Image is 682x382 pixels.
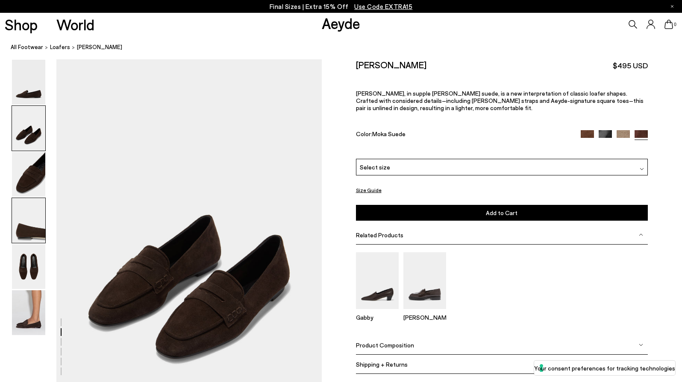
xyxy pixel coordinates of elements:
img: Alfie Suede Loafers - Image 1 [12,60,45,105]
p: [PERSON_NAME], in supple [PERSON_NAME] suede, is a new interpretation of classic loafer shapes. C... [356,90,648,111]
a: Leon Loafers [PERSON_NAME] [403,303,446,321]
img: Gabby Almond-Toe Loafers [356,252,399,309]
a: All Footwear [11,43,43,52]
div: Color: [356,130,572,140]
a: Loafers [50,43,70,52]
span: Add to Cart [486,209,517,216]
p: [PERSON_NAME] [403,314,446,321]
a: Gabby Almond-Toe Loafers Gabby [356,303,399,321]
label: Your consent preferences for tracking technologies [534,364,675,373]
button: Your consent preferences for tracking technologies [534,361,675,375]
img: svg%3E [639,233,643,237]
a: Shop [5,17,38,32]
img: svg%3E [640,166,644,171]
span: Loafers [50,44,70,50]
img: Alfie Suede Loafers - Image 6 [12,290,45,335]
a: Aeyde [322,14,360,32]
img: svg%3E [639,343,643,347]
a: 0 [664,20,673,29]
span: [PERSON_NAME] [77,43,122,52]
span: Product Composition [356,341,414,348]
span: Moka Suede [372,130,406,137]
img: Leon Loafers [403,252,446,309]
button: Size Guide [356,185,382,195]
img: Alfie Suede Loafers - Image 4 [12,198,45,243]
nav: breadcrumb [11,36,682,59]
span: Navigate to /collections/ss25-final-sizes [354,3,412,10]
span: $495 USD [613,60,648,71]
img: Alfie Suede Loafers - Image 2 [12,106,45,151]
span: 0 [673,22,677,27]
h2: [PERSON_NAME] [356,59,426,70]
p: Final Sizes | Extra 15% Off [270,1,413,12]
img: Alfie Suede Loafers - Image 5 [12,244,45,289]
span: Shipping + Returns [356,360,408,367]
img: Alfie Suede Loafers - Image 3 [12,152,45,197]
a: World [56,17,94,32]
span: Select size [360,163,390,172]
button: Add to Cart [356,205,648,221]
span: Related Products [356,231,403,239]
p: Gabby [356,314,399,321]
